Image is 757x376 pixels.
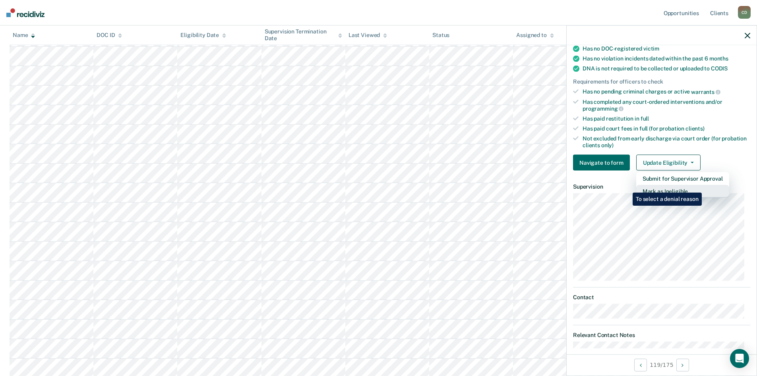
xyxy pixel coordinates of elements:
[711,65,728,72] span: CODIS
[265,28,342,42] div: Supervision Termination Date
[636,172,729,185] button: Submit for Supervisor Approval
[348,32,387,39] div: Last Viewed
[583,45,750,52] div: Has no DOC-registered
[643,45,659,52] span: victim
[634,358,647,371] button: Previous Opportunity
[573,155,633,171] a: Navigate to form link
[583,125,750,132] div: Has paid court fees in full (for probation
[691,88,720,95] span: warrants
[573,294,750,300] dt: Contact
[6,8,45,17] img: Recidiviz
[583,105,623,112] span: programming
[601,142,614,148] span: only)
[709,55,728,62] span: months
[583,115,750,122] div: Has paid restitution in
[583,98,750,112] div: Has completed any court-ordered interventions and/or
[573,78,750,85] div: Requirements for officers to check
[13,32,35,39] div: Name
[583,135,750,148] div: Not excluded from early discharge via court order (for probation clients
[180,32,226,39] div: Eligibility Date
[583,88,750,95] div: Has no pending criminal charges or active
[583,65,750,72] div: DNA is not required to be collected or uploaded to
[676,358,689,371] button: Next Opportunity
[641,115,649,122] span: full
[567,354,757,375] div: 119 / 175
[636,155,701,171] button: Update Eligibility
[730,349,749,368] div: Open Intercom Messenger
[636,185,729,198] button: Mark as Ineligible
[573,155,630,171] button: Navigate to form
[573,183,750,190] dt: Supervision
[516,32,554,39] div: Assigned to
[738,6,751,19] div: C D
[97,32,122,39] div: DOC ID
[583,55,750,62] div: Has no violation incidents dated within the past 6
[573,332,750,339] dt: Relevant Contact Notes
[685,125,705,131] span: clients)
[432,32,449,39] div: Status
